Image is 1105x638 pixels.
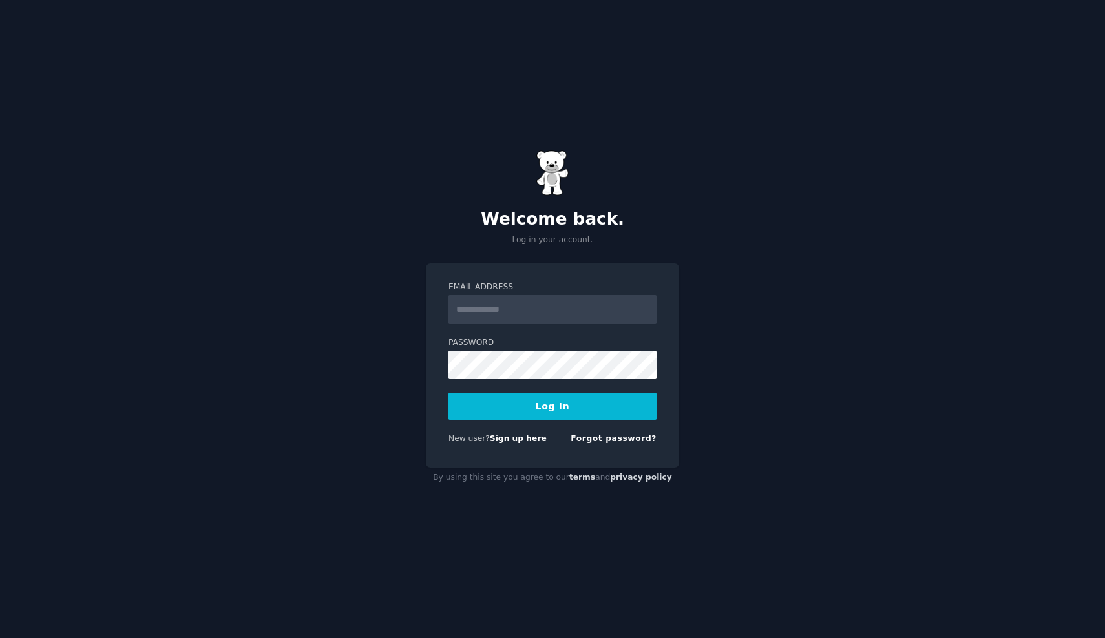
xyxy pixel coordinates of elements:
img: Gummy Bear [536,150,569,196]
a: Forgot password? [571,434,657,443]
div: By using this site you agree to our and [426,468,679,488]
label: Email Address [448,282,657,293]
a: privacy policy [610,473,672,482]
button: Log In [448,393,657,420]
span: New user? [448,434,490,443]
a: terms [569,473,595,482]
p: Log in your account. [426,234,679,246]
label: Password [448,337,657,349]
h2: Welcome back. [426,209,679,230]
a: Sign up here [490,434,547,443]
